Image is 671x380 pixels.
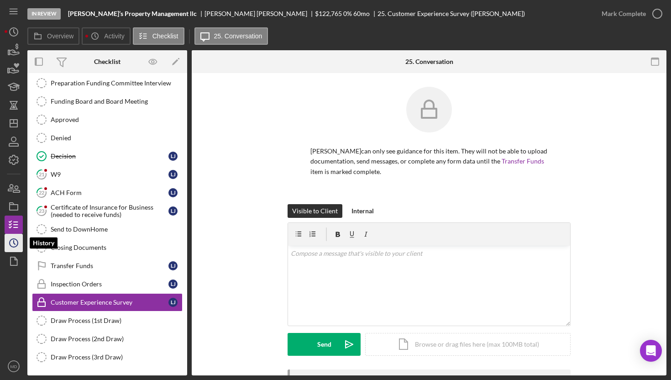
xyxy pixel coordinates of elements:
label: 25. Conversation [214,32,262,40]
div: Decision [51,153,168,160]
div: L J [168,298,178,307]
a: DecisionLJ [32,147,183,165]
div: Send [317,333,331,356]
tspan: 22 [39,190,44,195]
tspan: 23 [39,208,44,214]
div: L J [168,280,178,289]
a: Draw Process (2nd Draw) [32,330,183,348]
button: Visible to Client [288,204,342,218]
div: Checklist [94,58,121,65]
button: 25. Conversation [194,27,268,45]
a: Funding Board and Board Meeting [32,92,183,111]
div: Open Intercom Messenger [640,340,662,362]
a: Approved [32,111,183,129]
div: Send to DownHome [51,226,182,233]
a: Draw Process (3rd Draw) [32,348,183,366]
a: Draw Process (1st Draw) [32,311,183,330]
tspan: 21 [39,171,44,177]
div: Inspection Orders [51,280,168,288]
div: L J [168,152,178,161]
a: Closing Documents [32,238,183,257]
button: Activity [82,27,130,45]
div: 25. Customer Experience Survey ([PERSON_NAME]) [377,10,525,17]
a: 21W9LJ [32,165,183,184]
div: Mark Complete [602,5,646,23]
label: Checklist [152,32,178,40]
div: Draw Process (3rd Draw) [51,354,182,361]
button: Mark Complete [592,5,666,23]
div: Denied [51,134,182,142]
div: Customer Experience Survey [51,299,168,306]
span: $122,765 [315,10,342,17]
a: Denied [32,129,183,147]
a: Customer Experience SurveyLJ [32,293,183,311]
div: Visible to Client [292,204,338,218]
div: Internal [351,204,374,218]
button: Send [288,333,361,356]
div: ACH Form [51,189,168,196]
div: 60 mo [353,10,370,17]
div: Funding Board and Board Meeting [51,98,182,105]
div: L J [168,188,178,197]
div: Closing Documents [51,244,182,251]
div: L J [168,261,178,270]
a: Inspection OrdersLJ [32,275,183,293]
div: Preparation Funding Committee Interview [51,79,182,87]
b: [PERSON_NAME]’s Property Management llc [68,10,197,17]
a: Send to DownHome [32,220,183,238]
a: Transfer Funds [502,157,544,165]
div: Draw Process (1st Draw) [51,317,182,324]
div: 0 % [343,10,352,17]
button: Internal [347,204,378,218]
a: 23Certificate of Insurance for Business (needed to receive funds)LJ [32,202,183,220]
div: Transfer Funds [51,262,168,269]
div: In Review [27,8,61,20]
a: Preparation Funding Committee Interview [32,74,183,92]
div: Draw Process (2nd Draw) [51,335,182,343]
label: Overview [47,32,73,40]
div: 25. Conversation [405,58,453,65]
button: MD [5,357,23,375]
div: L J [168,170,178,179]
div: W9 [51,171,168,178]
div: Approved [51,116,182,123]
button: Overview [27,27,79,45]
text: MD [10,364,17,369]
a: 22ACH FormLJ [32,184,183,202]
button: Checklist [133,27,184,45]
p: [PERSON_NAME] can only see guidance for this item. They will not be able to upload documentation,... [310,146,548,177]
div: [PERSON_NAME] [PERSON_NAME] [204,10,315,17]
a: Transfer FundsLJ [32,257,183,275]
div: L J [168,206,178,216]
label: Activity [104,32,124,40]
div: Certificate of Insurance for Business (needed to receive funds) [51,204,168,218]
